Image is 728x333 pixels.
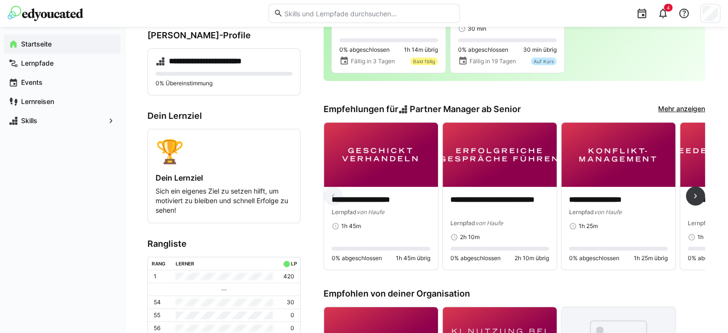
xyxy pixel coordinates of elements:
span: 0% abgeschlossen [569,254,619,262]
div: Lerner [176,261,194,266]
h3: Rangliste [147,239,301,249]
span: Fällig in 3 Tagen [351,57,395,65]
input: Skills und Lernpfade durchsuchen… [283,9,454,18]
h3: [PERSON_NAME]-Profile [147,30,301,41]
span: Lernpfad [450,219,475,227]
h3: Empfohlen von deiner Organisation [324,288,705,299]
div: Rang [152,261,166,266]
img: image [324,123,438,187]
div: Bald fällig [410,57,438,65]
span: 1h 25m [579,222,598,230]
img: image [443,123,557,187]
span: Lernpfad [688,219,713,227]
span: 1h 40m [697,233,717,241]
p: 30 [287,299,294,306]
span: Fällig in 19 Tagen [470,57,516,65]
span: von Haufe [594,208,622,216]
h4: Dein Lernziel [156,173,292,183]
img: image [561,123,675,187]
p: 0 [291,324,294,332]
p: 56 [154,324,160,332]
span: 0% abgeschlossen [332,254,382,262]
span: 0% abgeschlossen [339,46,390,54]
p: 420 [283,273,294,280]
h3: Empfehlungen für [324,104,521,115]
span: 0% abgeschlossen [458,46,508,54]
p: 1 [154,273,157,280]
span: Lernpfad [569,208,594,216]
span: 30 min übrig [523,46,557,54]
div: Auf Kurs [531,57,557,65]
span: 30 min [468,25,486,33]
span: 1h 25m übrig [634,254,668,262]
span: 1h 14m übrig [404,46,438,54]
span: 1h 45m übrig [396,254,430,262]
span: 4 [667,5,670,11]
p: 0% Übereinstimmung [156,80,292,87]
span: von Haufe [357,208,384,216]
div: 🏆 [156,137,292,165]
span: 1h 45m [341,222,361,230]
p: 0 [291,311,294,319]
p: 54 [154,299,161,306]
p: 55 [154,311,160,319]
a: Mehr anzeigen [658,104,705,115]
h3: Dein Lernziel [147,111,301,121]
span: von Haufe [475,219,503,227]
div: LP [291,261,296,266]
span: 2h 10m [460,233,480,241]
span: Lernpfad [332,208,357,216]
span: 0% abgeschlossen [450,254,501,262]
span: 2h 10m übrig [515,254,549,262]
span: Partner Manager ab Senior [410,104,521,115]
p: Sich ein eigenes Ziel zu setzen hilft, um motiviert zu bleiben und schnell Erfolge zu sehen! [156,186,292,215]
